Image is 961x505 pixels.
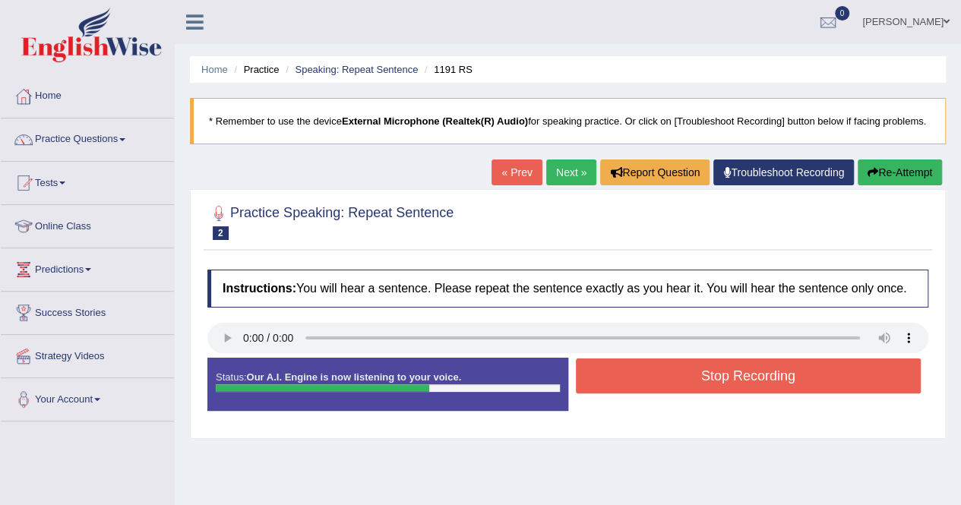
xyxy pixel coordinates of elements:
[1,118,174,156] a: Practice Questions
[201,64,228,75] a: Home
[546,159,596,185] a: Next »
[1,292,174,330] a: Success Stories
[190,98,946,144] blockquote: * Remember to use the device for speaking practice. Or click on [Troubleshoot Recording] button b...
[213,226,229,240] span: 2
[1,162,174,200] a: Tests
[342,115,528,127] b: External Microphone (Realtek(R) Audio)
[835,6,850,21] span: 0
[492,159,542,185] a: « Prev
[1,335,174,373] a: Strategy Videos
[207,358,568,411] div: Status:
[230,62,279,77] li: Practice
[1,248,174,286] a: Predictions
[1,75,174,113] a: Home
[713,159,854,185] a: Troubleshoot Recording
[295,64,418,75] a: Speaking: Repeat Sentence
[1,205,174,243] a: Online Class
[1,378,174,416] a: Your Account
[421,62,473,77] li: 1191 RS
[207,202,454,240] h2: Practice Speaking: Repeat Sentence
[858,159,942,185] button: Re-Attempt
[246,371,461,383] strong: Our A.I. Engine is now listening to your voice.
[600,159,710,185] button: Report Question
[207,270,928,308] h4: You will hear a sentence. Please repeat the sentence exactly as you hear it. You will hear the se...
[576,358,921,393] button: Stop Recording
[223,282,296,295] b: Instructions:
